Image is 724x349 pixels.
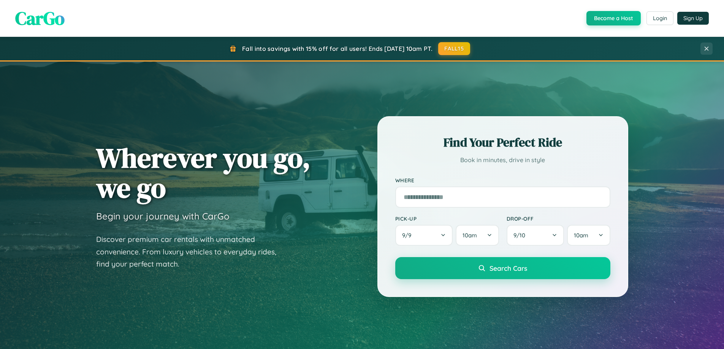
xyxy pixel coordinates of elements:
[438,42,470,55] button: FALL15
[507,225,564,246] button: 9/10
[395,257,610,279] button: Search Cars
[96,143,311,203] h1: Wherever you go, we go
[395,155,610,166] p: Book in minutes, drive in style
[242,45,432,52] span: Fall into savings with 15% off for all users! Ends [DATE] 10am PT.
[395,134,610,151] h2: Find Your Perfect Ride
[96,233,286,270] p: Discover premium car rentals with unmatched convenience. From luxury vehicles to everyday rides, ...
[395,225,453,246] button: 9/9
[395,177,610,183] label: Where
[15,6,65,31] span: CarGo
[507,215,610,222] label: Drop-off
[490,264,527,272] span: Search Cars
[456,225,499,246] button: 10am
[395,215,499,222] label: Pick-up
[96,210,230,222] h3: Begin your journey with CarGo
[463,232,477,239] span: 10am
[402,232,415,239] span: 9 / 9
[586,11,641,25] button: Become a Host
[567,225,610,246] button: 10am
[513,232,529,239] span: 9 / 10
[646,11,673,25] button: Login
[677,12,709,25] button: Sign Up
[574,232,588,239] span: 10am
